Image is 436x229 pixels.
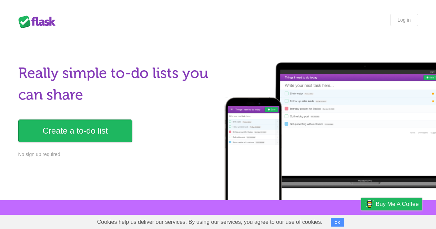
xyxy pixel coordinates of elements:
p: No sign up required [18,151,214,158]
img: Buy me a coffee [365,198,374,210]
span: Buy me a coffee [376,198,419,210]
h1: Really simple to-do lists you can share [18,62,214,106]
a: Buy me a coffee [361,198,422,210]
div: Flask Lists [18,15,60,28]
a: Create a to-do list [18,119,132,142]
a: Log in [390,14,418,26]
span: Cookies help us deliver our services. By using our services, you agree to our use of cookies. [90,215,329,229]
button: OK [331,218,344,227]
